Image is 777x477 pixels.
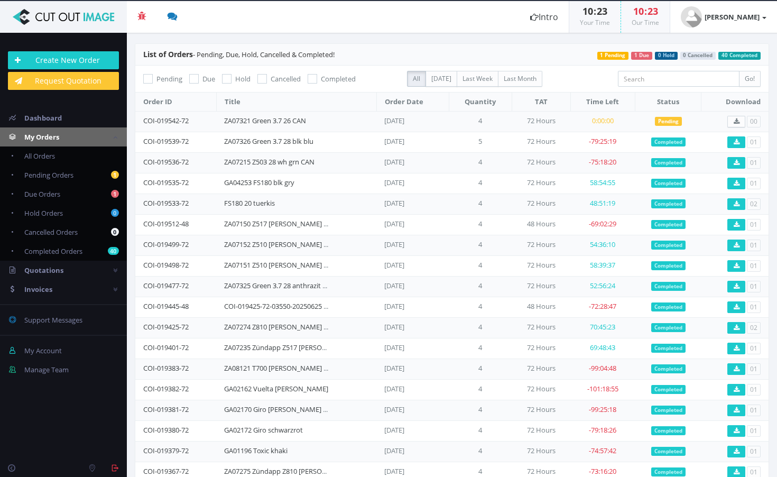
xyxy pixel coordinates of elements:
td: -79:25:19 [570,132,635,152]
a: COI-019382-72 [143,384,189,393]
a: COI-019379-72 [143,446,189,455]
span: 23 [647,5,658,17]
span: Completed [651,158,686,168]
td: [DATE] [376,132,449,152]
a: [PERSON_NAME] [670,1,777,33]
span: Completed [651,261,686,271]
a: COI-019512-48 [143,219,189,228]
span: Invoices [24,285,52,294]
td: 72 Hours [512,400,570,420]
td: 5 [449,132,512,152]
th: Order ID [135,93,216,112]
td: 4 [449,235,512,255]
td: [DATE] [376,359,449,379]
span: Completed [651,447,686,456]
td: 54:36:10 [570,235,635,255]
a: ZA07235 Zündapp Z517 [PERSON_NAME] grün CAN [224,343,384,352]
td: [DATE] [376,214,449,235]
span: List of Orders [143,49,193,59]
span: Due Orders [24,189,60,199]
span: : [593,5,597,17]
span: Manage Team [24,365,69,374]
span: Dashboard [24,113,62,123]
label: Last Month [498,71,542,87]
span: My Orders [24,132,59,142]
span: Completed [651,302,686,312]
span: Completed [651,323,686,333]
b: 0 [111,228,119,236]
td: 4 [449,379,512,400]
th: Title [216,93,376,112]
a: COI-019383-72 [143,363,189,373]
td: 72 Hours [512,317,570,338]
td: [DATE] [376,297,449,317]
span: Cancelled Orders [24,227,78,237]
a: COI-019542-72 [143,116,189,125]
span: Completed [651,364,686,374]
span: Due [202,74,215,84]
a: COI-019425-72-03550-20250625 corrections [224,301,359,311]
td: 48 Hours [512,297,570,317]
td: 4 [449,152,512,173]
span: Completed [651,385,686,395]
td: [DATE] [376,420,449,441]
a: COI-019477-72 [143,281,189,290]
span: Completed [651,344,686,353]
td: 70:45:23 [570,317,635,338]
td: -72:28:47 [570,297,635,317]
td: -99:04:48 [570,359,635,379]
td: [DATE] [376,255,449,276]
td: [DATE] [376,194,449,214]
a: COI-019401-72 [143,343,189,352]
label: Last Week [457,71,498,87]
td: 58:39:37 [570,255,635,276]
td: [DATE] [376,152,449,173]
td: 72 Hours [512,359,570,379]
label: [DATE] [425,71,457,87]
span: Pending [655,117,682,126]
td: [DATE] [376,379,449,400]
span: Support Messages [24,315,82,325]
td: [DATE] [376,235,449,255]
td: 4 [449,338,512,359]
td: [DATE] [376,441,449,462]
a: ZA07152 Z510 [PERSON_NAME] orange [224,240,346,249]
input: Search [618,71,739,87]
span: Completed Orders [24,246,82,256]
a: COI-019380-72 [143,425,189,435]
span: - Pending, Due, Hold, Cancelled & Completed! [143,50,335,59]
td: 72 Hours [512,152,570,173]
small: Your Time [580,18,610,27]
span: Completed [651,199,686,209]
input: Go! [739,71,761,87]
span: All Orders [24,151,55,161]
th: Order Date [376,93,449,112]
span: Quotations [24,265,63,275]
a: ZA08121 T700 [PERSON_NAME] [PERSON_NAME] [224,363,377,373]
span: Completed [651,137,686,147]
strong: [PERSON_NAME] [705,12,760,22]
b: 0 [111,209,119,217]
span: Completed [651,220,686,230]
span: Hold Orders [24,208,63,218]
td: [DATE] [376,338,449,359]
span: Completed [651,282,686,291]
td: -74:57:42 [570,441,635,462]
span: Completed [651,241,686,250]
span: Completed [651,426,686,436]
b: 40 [108,247,119,255]
td: 4 [449,255,512,276]
td: -99:25:18 [570,400,635,420]
th: Time Left [570,93,635,112]
td: 72 Hours [512,132,570,152]
td: -101:18:55 [570,379,635,400]
td: 72 Hours [512,338,570,359]
td: [DATE] [376,173,449,194]
td: 4 [449,420,512,441]
span: Completed [651,467,686,477]
td: 72 Hours [512,420,570,441]
a: Intro [520,1,569,33]
td: 69:48:43 [570,338,635,359]
td: 72 Hours [512,235,570,255]
td: -69:02:29 [570,214,635,235]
